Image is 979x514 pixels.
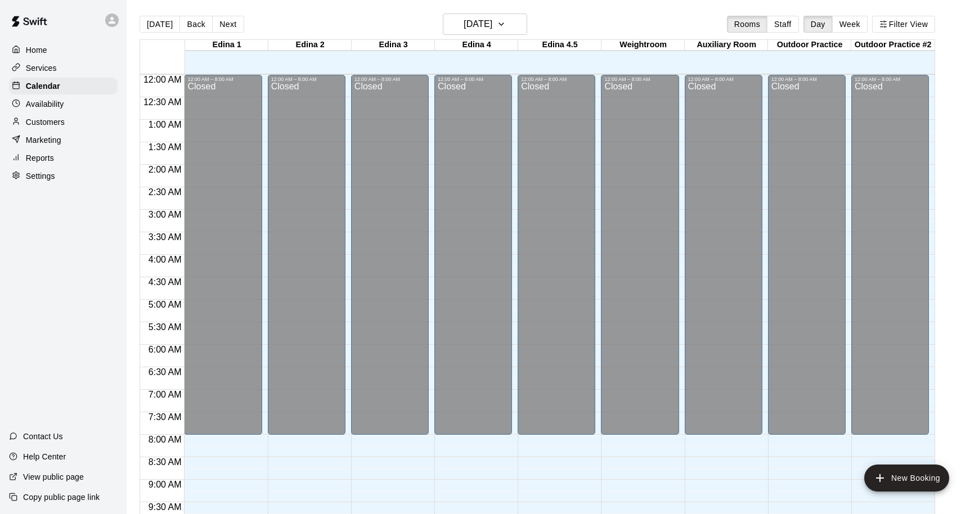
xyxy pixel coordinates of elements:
div: 12:00 AM – 8:00 AM [771,76,842,82]
div: 12:00 AM – 8:00 AM: Closed [268,75,345,435]
button: Back [179,16,213,33]
div: Closed [688,82,759,439]
div: 12:00 AM – 8:00 AM [521,76,592,82]
p: Reports [26,152,54,164]
div: Auxiliary Room [685,40,768,51]
a: Settings [9,168,118,184]
div: Outdoor Practice #2 [851,40,935,51]
div: 12:00 AM – 8:00 AM: Closed [518,75,595,435]
button: add [864,465,949,492]
div: Weightroom [601,40,685,51]
div: Edina 4 [435,40,518,51]
span: 3:00 AM [146,210,185,219]
div: Closed [855,82,926,439]
span: 12:30 AM [141,97,185,107]
div: 12:00 AM – 8:00 AM [855,76,926,82]
div: Closed [354,82,425,439]
div: 12:00 AM – 8:00 AM [604,76,675,82]
button: Staff [767,16,799,33]
a: Availability [9,96,118,112]
button: Next [212,16,244,33]
span: 3:30 AM [146,232,185,242]
span: 12:00 AM [141,75,185,84]
span: 8:30 AM [146,457,185,467]
div: 12:00 AM – 8:00 AM: Closed [768,75,846,435]
button: Rooms [727,16,767,33]
a: Services [9,60,118,76]
div: 12:00 AM – 8:00 AM: Closed [601,75,679,435]
div: 12:00 AM – 8:00 AM [688,76,759,82]
span: 5:00 AM [146,300,185,309]
p: Settings [26,170,55,182]
div: Closed [271,82,342,439]
p: Home [26,44,47,56]
div: Edina 3 [352,40,435,51]
div: Closed [771,82,842,439]
div: Closed [187,82,258,439]
p: Customers [26,116,65,128]
a: Reports [9,150,118,166]
div: Closed [438,82,509,439]
button: Filter View [872,16,935,33]
p: Marketing [26,134,61,146]
button: Day [803,16,833,33]
div: 12:00 AM – 8:00 AM: Closed [434,75,512,435]
span: 9:00 AM [146,480,185,489]
p: Copy public page link [23,492,100,503]
span: 9:30 AM [146,502,185,512]
div: 12:00 AM – 8:00 AM: Closed [851,75,929,435]
div: 12:00 AM – 8:00 AM [438,76,509,82]
span: 4:30 AM [146,277,185,287]
div: Edina 4.5 [518,40,601,51]
a: Customers [9,114,118,130]
a: Home [9,42,118,58]
span: 2:00 AM [146,165,185,174]
div: 12:00 AM – 8:00 AM [354,76,425,82]
div: Edina 2 [268,40,352,51]
span: 6:30 AM [146,367,185,377]
span: 5:30 AM [146,322,185,332]
button: [DATE] [443,13,527,35]
div: 12:00 AM – 8:00 AM [271,76,342,82]
p: Help Center [23,451,66,462]
p: Availability [26,98,64,110]
p: Contact Us [23,431,63,442]
div: 12:00 AM – 8:00 AM: Closed [184,75,262,435]
span: 1:30 AM [146,142,185,152]
div: Closed [604,82,675,439]
div: 12:00 AM – 8:00 AM: Closed [685,75,762,435]
div: Outdoor Practice [768,40,851,51]
div: Closed [521,82,592,439]
p: Services [26,62,57,74]
div: 12:00 AM – 8:00 AM: Closed [351,75,429,435]
span: 7:30 AM [146,412,185,422]
span: 2:30 AM [146,187,185,197]
span: 7:00 AM [146,390,185,399]
a: Marketing [9,132,118,148]
p: Calendar [26,80,60,92]
button: Week [832,16,868,33]
button: [DATE] [140,16,180,33]
h6: [DATE] [464,16,492,32]
span: 8:00 AM [146,435,185,444]
span: 1:00 AM [146,120,185,129]
span: 6:00 AM [146,345,185,354]
div: Edina 1 [185,40,268,51]
div: 12:00 AM – 8:00 AM [187,76,258,82]
a: Calendar [9,78,118,94]
span: 4:00 AM [146,255,185,264]
p: View public page [23,471,84,483]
